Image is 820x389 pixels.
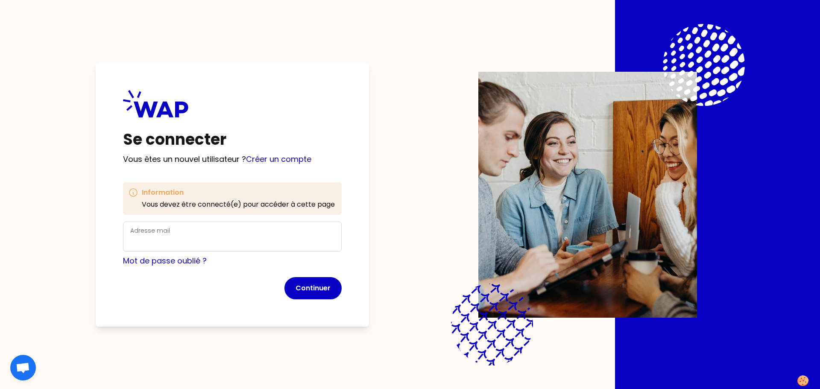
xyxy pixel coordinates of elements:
[123,153,342,165] p: Vous êtes un nouvel utilisateur ?
[246,154,311,164] a: Créer un compte
[123,131,342,148] h1: Se connecter
[130,226,170,235] label: Adresse mail
[478,72,697,318] img: Description
[10,355,36,380] div: Ouvrir le chat
[284,277,342,299] button: Continuer
[142,199,335,210] p: Vous devez être connecté(e) pour accéder à cette page
[123,255,207,266] a: Mot de passe oublié ?
[142,187,335,198] h3: Information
